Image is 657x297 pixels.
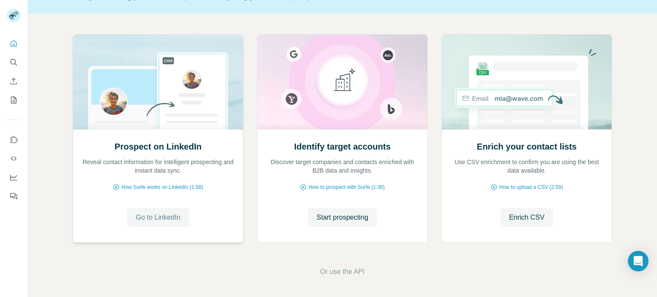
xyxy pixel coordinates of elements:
[7,132,21,147] button: Use Surfe on LinkedIn
[441,35,612,129] img: Enrich your contact lists
[499,183,563,191] span: How to upload a CSV (2:59)
[308,183,385,191] span: How to prospect with Surfe (1:30)
[320,267,364,277] button: Or use the API
[73,35,243,129] img: Prospect on LinkedIn
[450,158,603,175] p: Use CSV enrichment to confirm you are using the best data available.
[127,208,189,227] button: Go to LinkedIn
[7,55,21,70] button: Search
[7,92,21,108] button: My lists
[266,158,419,175] p: Discover target companies and contacts enriched with B2B data and insights.
[7,36,21,51] button: Quick start
[7,74,21,89] button: Enrich CSV
[294,141,391,153] h2: Identify target accounts
[500,208,553,227] button: Enrich CSV
[477,141,577,153] h2: Enrich your contact lists
[509,212,545,223] span: Enrich CSV
[257,35,428,129] img: Identify target accounts
[7,188,21,204] button: Feedback
[308,208,377,227] button: Start prospecting
[136,212,180,223] span: Go to LinkedIn
[82,158,234,175] p: Reveal contact information for intelligent prospecting and instant data sync.
[317,212,368,223] span: Start prospecting
[115,141,201,153] h2: Prospect on LinkedIn
[628,251,648,271] div: Open Intercom Messenger
[7,170,21,185] button: Dashboard
[7,151,21,166] button: Use Surfe API
[121,183,203,191] span: How Surfe works on LinkedIn (1:58)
